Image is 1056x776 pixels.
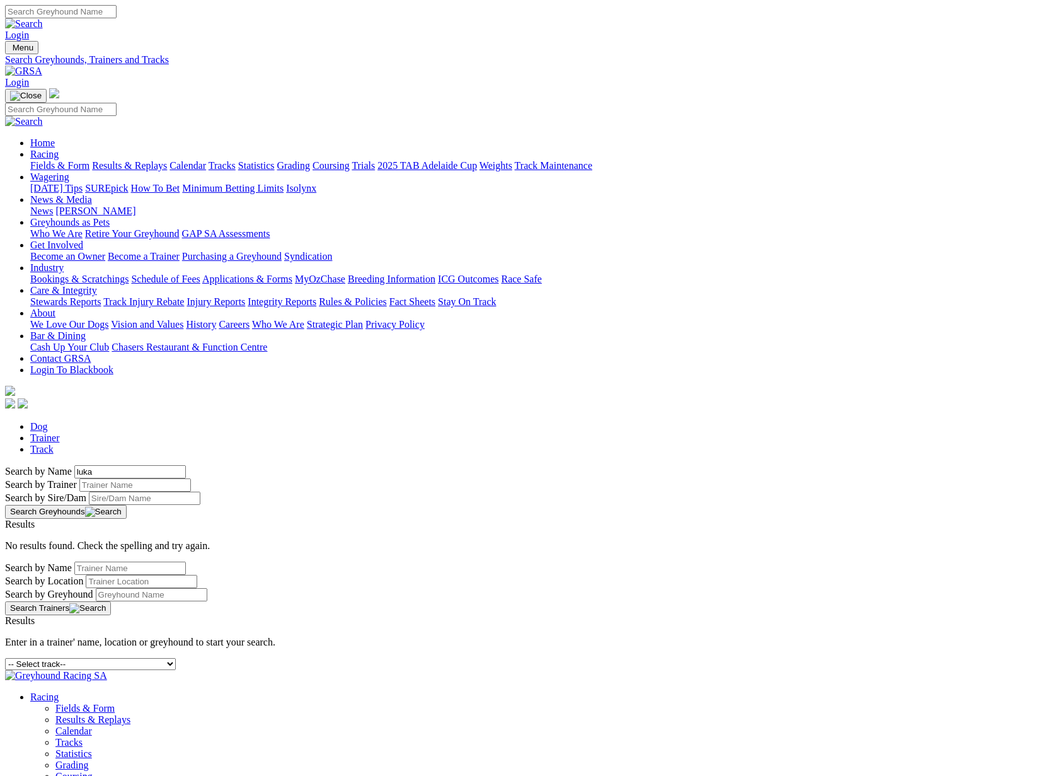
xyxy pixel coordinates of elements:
a: Contact GRSA [30,353,91,364]
a: Login To Blackbook [30,364,113,375]
a: Login [5,77,29,88]
a: News & Media [30,194,92,205]
img: logo-grsa-white.png [49,88,59,98]
a: Grading [55,760,88,770]
img: Search [5,18,43,30]
p: Enter in a trainer' name, location or greyhound to start your search. [5,637,1051,648]
a: Fields & Form [55,703,115,714]
a: Stewards Reports [30,296,101,307]
img: twitter.svg [18,398,28,408]
a: Breeding Information [348,274,435,284]
a: Bookings & Scratchings [30,274,129,284]
a: SUREpick [85,183,128,194]
img: Close [10,91,42,101]
a: Injury Reports [187,296,245,307]
a: Statistics [238,160,275,171]
input: Search by Trainer name [79,478,191,492]
a: Racing [30,692,59,702]
a: About [30,308,55,318]
div: Industry [30,274,1051,285]
a: Track Injury Rebate [103,296,184,307]
label: Search by Greyhound [5,589,93,599]
button: Toggle navigation [5,89,47,103]
a: MyOzChase [295,274,345,284]
a: Login [5,30,29,40]
img: GRSA [5,66,42,77]
a: Industry [30,262,64,273]
a: Get Involved [30,240,83,250]
a: Fields & Form [30,160,89,171]
a: Tracks [55,737,83,748]
a: Bar & Dining [30,330,86,341]
a: Schedule of Fees [131,274,200,284]
div: Greyhounds as Pets [30,228,1051,240]
div: About [30,319,1051,330]
a: Isolynx [286,183,316,194]
input: Search by Trainer Location [86,575,197,588]
a: Cash Up Your Club [30,342,109,352]
a: Trainer [30,432,60,443]
a: GAP SA Assessments [182,228,270,239]
label: Search by Sire/Dam [5,492,86,503]
img: logo-grsa-white.png [5,386,15,396]
a: Privacy Policy [365,319,425,330]
a: Fact Sheets [389,296,435,307]
a: Racing [30,149,59,159]
a: Careers [219,319,250,330]
img: Search [5,116,43,127]
a: Applications & Forms [202,274,292,284]
div: Care & Integrity [30,296,1051,308]
a: Home [30,137,55,148]
button: Toggle navigation [5,41,38,54]
a: Rules & Policies [319,296,387,307]
img: Greyhound Racing SA [5,670,107,681]
a: Who We Are [252,319,304,330]
a: Greyhounds as Pets [30,217,110,228]
label: Search by Name [5,466,72,477]
div: Wagering [30,183,1051,194]
div: News & Media [30,206,1051,217]
input: Search [5,5,117,18]
a: Results & Replays [55,714,130,725]
div: Bar & Dining [30,342,1051,353]
div: Get Involved [30,251,1051,262]
a: Track [30,444,54,455]
a: Tracks [209,160,236,171]
a: Strategic Plan [307,319,363,330]
a: Race Safe [501,274,541,284]
a: Search Greyhounds, Trainers and Tracks [5,54,1051,66]
img: Search [85,507,122,517]
a: Track Maintenance [515,160,592,171]
a: [PERSON_NAME] [55,206,135,216]
input: Search by Sire/Dam name [89,492,200,505]
a: Calendar [169,160,206,171]
a: Purchasing a Greyhound [182,251,282,262]
a: History [186,319,216,330]
a: Syndication [284,251,332,262]
label: Search by Name [5,562,72,573]
a: ICG Outcomes [438,274,498,284]
input: Search by Trainer Name [74,562,186,575]
a: Wagering [30,171,69,182]
button: Search Greyhounds [5,505,127,519]
label: Search by Location [5,576,83,586]
a: Calendar [55,726,92,736]
a: Dog [30,421,48,432]
a: Care & Integrity [30,285,97,296]
a: Coursing [313,160,350,171]
p: No results found. Check the spelling and try again. [5,540,1051,552]
a: Trials [352,160,375,171]
a: Statistics [55,748,92,759]
a: 2025 TAB Adelaide Cup [377,160,477,171]
a: News [30,206,53,216]
a: Become an Owner [30,251,105,262]
a: Minimum Betting Limits [182,183,284,194]
a: [DATE] Tips [30,183,83,194]
input: Search by Greyhound name [74,465,186,478]
a: Chasers Restaurant & Function Centre [112,342,267,352]
input: Search by Greyhound Name [96,588,207,601]
input: Search [5,103,117,116]
div: Results [5,519,1051,530]
div: Racing [30,160,1051,171]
